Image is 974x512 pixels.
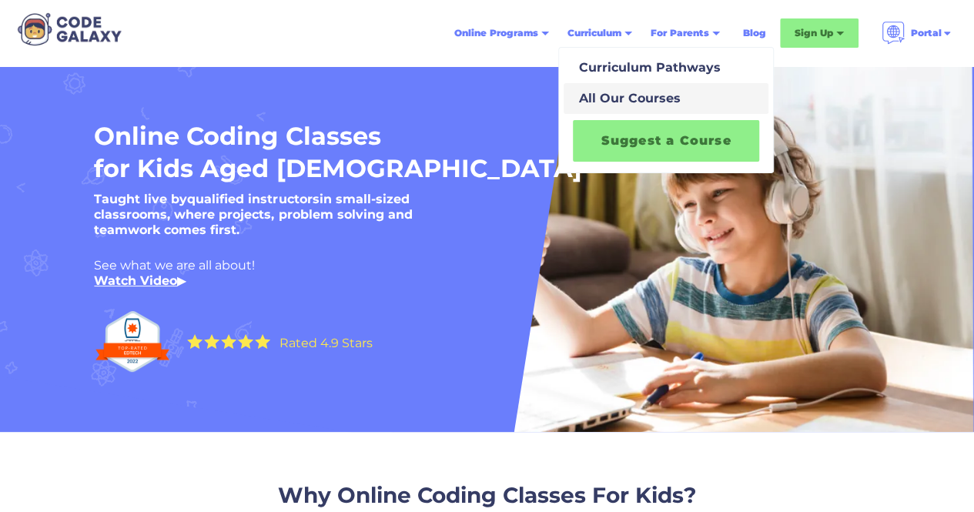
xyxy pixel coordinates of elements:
[454,25,538,41] div: Online Programs
[573,59,721,77] div: Curriculum Pathways
[94,120,759,184] h1: Online Coding Classes for Kids Aged [DEMOGRAPHIC_DATA]
[795,25,833,41] div: Sign Up
[94,192,479,238] h5: Taught live by in small-sized classrooms, where projects, problem solving and teamwork comes first.
[558,19,641,47] div: Curriculum
[445,19,558,47] div: Online Programs
[238,334,253,349] img: Yellow Star - the Code Galaxy
[780,18,859,48] div: Sign Up
[278,482,696,508] span: Why Online Coding Classes For Kids?
[558,47,774,173] nav: Curriculum
[573,120,759,162] a: Suggest a Course
[221,334,236,349] img: Yellow Star - the Code Galaxy
[564,52,768,83] a: Curriculum Pathways
[255,334,270,349] img: Yellow Star - the Code Galaxy
[279,337,372,350] div: Rated 4.9 Stars
[94,304,171,379] img: Top Rated edtech company
[651,25,709,41] div: For Parents
[734,19,775,47] a: Blog
[94,273,177,288] a: Watch Video
[564,83,768,114] a: All Our Courses
[187,192,319,206] strong: qualified instructors
[567,25,621,41] div: Curriculum
[641,19,729,47] div: For Parents
[911,25,942,41] div: Portal
[94,258,833,289] div: See what we are all about! ‍ ▶
[187,334,202,349] img: Yellow Star - the Code Galaxy
[204,334,219,349] img: Yellow Star - the Code Galaxy
[872,15,962,51] div: Portal
[573,89,681,108] div: All Our Courses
